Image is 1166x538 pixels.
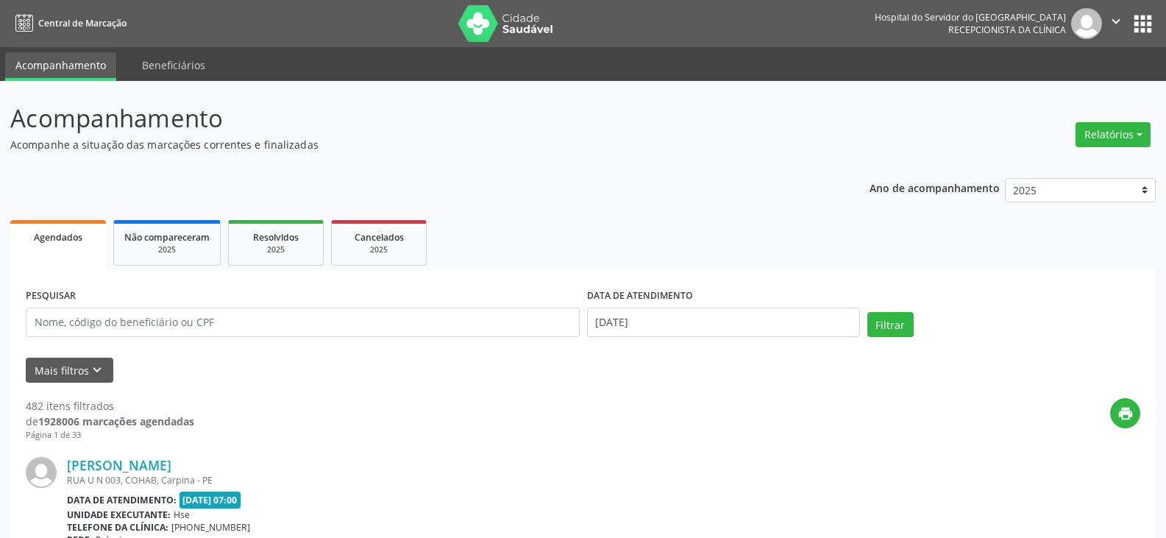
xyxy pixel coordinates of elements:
[89,362,105,378] i: keyboard_arrow_down
[124,231,210,244] span: Não compareceram
[1130,11,1156,37] button: apps
[171,521,250,534] span: [PHONE_NUMBER]
[124,244,210,255] div: 2025
[26,457,57,488] img: img
[67,494,177,506] b: Data de atendimento:
[34,231,82,244] span: Agendados
[1110,398,1140,428] button: print
[10,100,812,137] p: Acompanhamento
[10,11,127,35] a: Central de Marcação
[67,509,171,521] b: Unidade executante:
[1117,406,1134,422] i: print
[26,285,76,308] label: PESQUISAR
[38,17,127,29] span: Central de Marcação
[355,231,404,244] span: Cancelados
[587,285,693,308] label: DATA DE ATENDIMENTO
[67,474,920,486] div: RUA U N 003, COHAB, Carpina - PE
[948,24,1066,36] span: Recepcionista da clínica
[26,398,194,414] div: 482 itens filtrados
[132,52,216,78] a: Beneficiários
[174,509,190,521] span: Hse
[342,244,416,255] div: 2025
[5,52,116,81] a: Acompanhamento
[67,457,171,473] a: [PERSON_NAME]
[26,429,194,442] div: Página 1 de 33
[1076,122,1151,147] button: Relatórios
[587,308,860,337] input: Selecione um intervalo
[870,178,1000,197] p: Ano de acompanhamento
[875,11,1066,24] div: Hospital do Servidor do [GEOGRAPHIC_DATA]
[67,521,168,534] b: Telefone da clínica:
[26,358,113,383] button: Mais filtroskeyboard_arrow_down
[239,244,313,255] div: 2025
[10,137,812,152] p: Acompanhe a situação das marcações correntes e finalizadas
[26,308,580,337] input: Nome, código do beneficiário ou CPF
[26,414,194,429] div: de
[38,414,194,428] strong: 1928006 marcações agendadas
[867,312,914,337] button: Filtrar
[253,231,299,244] span: Resolvidos
[1108,13,1124,29] i: 
[1071,8,1102,39] img: img
[179,492,241,509] span: [DATE] 07:00
[1102,8,1130,39] button: 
